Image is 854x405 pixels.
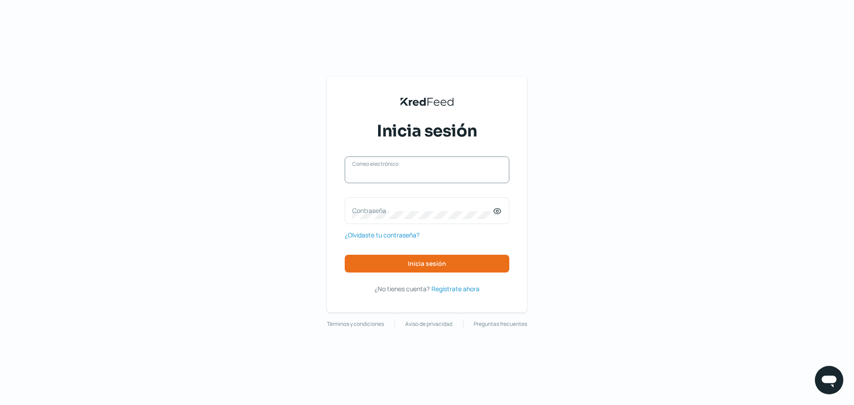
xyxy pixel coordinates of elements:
[352,160,493,168] label: Correo electrónico
[820,371,838,389] img: chatIcon
[352,206,493,215] label: Contraseña
[375,285,430,293] span: ¿No tienes cuenta?
[345,255,509,273] button: Inicia sesión
[408,261,446,267] span: Inicia sesión
[345,229,419,241] a: ¿Olvidaste tu contraseña?
[377,120,477,142] span: Inicia sesión
[474,319,527,329] a: Preguntas frecuentes
[405,319,452,329] a: Aviso de privacidad
[327,319,384,329] a: Términos y condiciones
[431,283,479,294] a: Regístrate ahora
